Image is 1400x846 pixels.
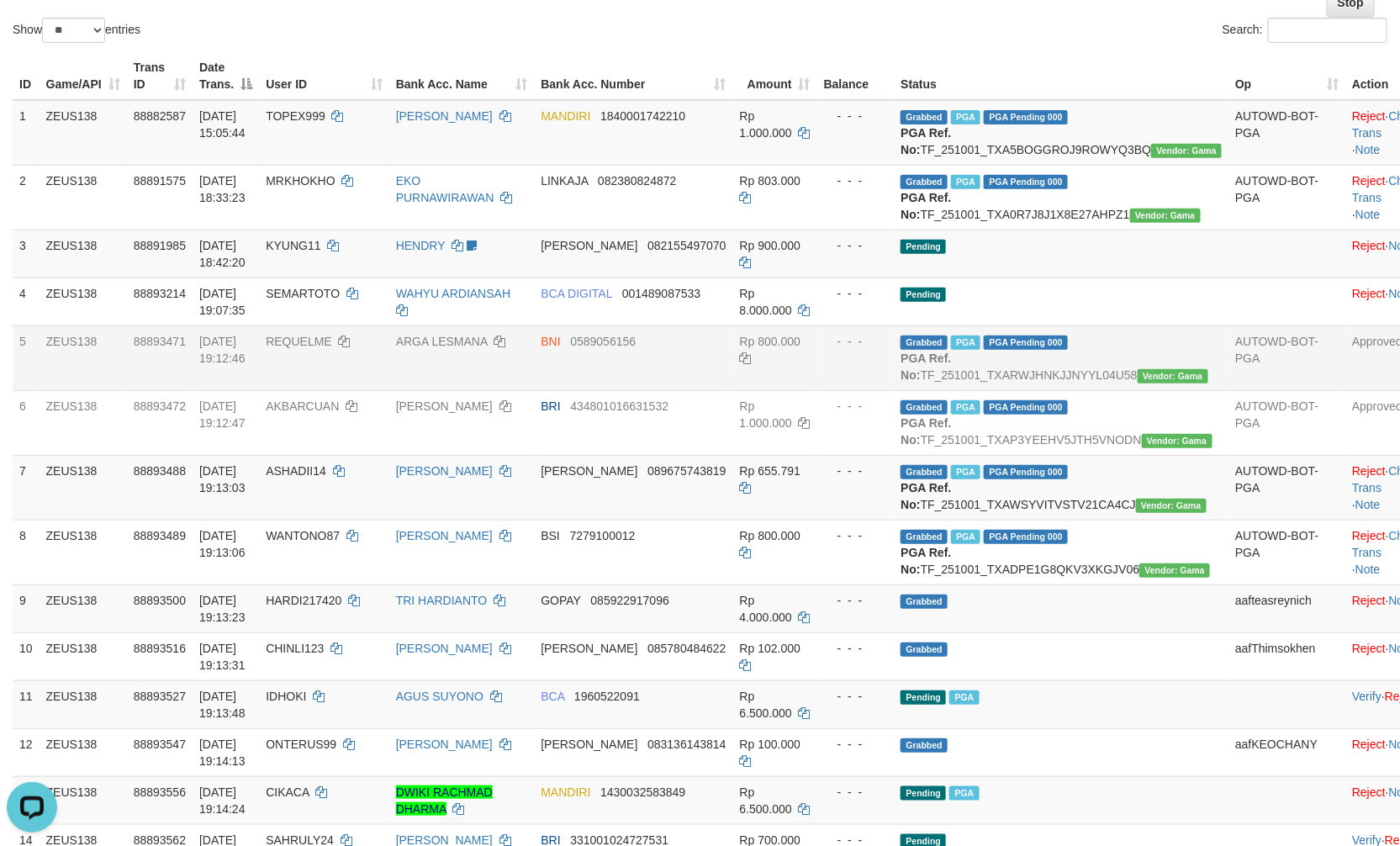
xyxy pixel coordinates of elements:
span: Rp 1.000.000 [740,399,792,430]
span: Rp 800.000 [740,529,800,542]
a: Note [1355,208,1381,221]
span: Copy 082380824872 to clipboard [598,174,676,188]
span: 88893471 [134,335,186,348]
span: [DATE] 19:07:35 [199,287,246,317]
span: Marked by aafanarl [951,465,980,479]
a: Reject [1352,239,1386,252]
th: Bank Acc. Name: activate to sort column ascending [389,52,535,100]
span: Copy 7279100012 to clipboard [570,529,636,542]
td: ZEUS138 [40,632,127,680]
span: [PERSON_NAME] [541,464,637,478]
span: Rp 102.000 [740,642,800,655]
span: ONTERUS99 [266,738,336,751]
b: PGA Ref. No: [901,352,951,382]
a: [PERSON_NAME] [396,738,493,751]
span: BCA DIGITAL [541,287,612,300]
td: 5 [13,325,40,390]
td: 8 [13,520,40,584]
span: BCA [541,690,564,703]
td: AUTOWD-BOT-PGA [1228,165,1345,230]
span: Copy 085922917096 to clipboard [591,594,669,607]
span: Marked by aafnoeunsreypich [951,336,980,350]
span: Grabbed [901,465,948,479]
span: Grabbed [901,175,948,189]
a: [PERSON_NAME] [396,642,493,655]
td: 11 [13,680,40,728]
a: Note [1355,143,1381,156]
span: PGA Pending [984,465,1068,479]
th: ID [13,52,40,100]
div: - - - [824,736,888,753]
td: AUTOWD-BOT-PGA [1228,325,1345,390]
a: WAHYU ARDIANSAH [396,287,510,300]
a: Reject [1352,594,1386,607]
th: Date Trans.: activate to sort column descending [193,52,259,100]
b: PGA Ref. No: [901,416,951,447]
span: [DATE] 19:13:31 [199,642,246,672]
b: PGA Ref. No: [901,191,951,221]
span: [DATE] 18:33:23 [199,174,246,204]
th: Trans ID: activate to sort column ascending [127,52,193,100]
span: GOPAY [541,594,580,607]
a: Note [1355,498,1381,511]
a: Reject [1352,642,1386,655]
span: TOPEX999 [266,109,325,123]
span: Marked by aafnoeunsreypich [949,690,979,705]
td: 9 [13,584,40,632]
td: 3 [13,230,40,278]
span: Rp 1.000.000 [740,109,792,140]
td: ZEUS138 [40,680,127,728]
a: ARGA LESMANA [396,335,488,348]
th: Balance [817,52,895,100]
span: [PERSON_NAME] [541,239,637,252]
td: ZEUS138 [40,728,127,776]
a: Note [1355,563,1381,576]
td: ZEUS138 [40,584,127,632]
td: 10 [13,632,40,680]
span: 88891985 [134,239,186,252]
th: Status [894,52,1228,100]
span: AKBARCUAN [266,399,339,413]
span: PGA Pending [984,336,1068,350]
span: Grabbed [901,400,948,415]
span: HARDI217420 [266,594,341,607]
span: 88893489 [134,529,186,542]
span: Copy 1960522091 to clipboard [574,690,640,703]
span: [DATE] 19:12:46 [199,335,246,365]
td: ZEUS138 [40,520,127,584]
span: 88893556 [134,785,186,799]
span: Marked by aafanarl [951,400,980,415]
select: Showentries [42,18,105,43]
div: - - - [824,592,888,609]
td: 7 [13,455,40,520]
span: Marked by aafsolysreylen [951,530,980,544]
span: MANDIRI [541,109,590,123]
span: Pending [901,690,946,705]
td: 4 [13,278,40,325]
div: - - - [824,172,888,189]
span: Rp 655.791 [740,464,800,478]
span: [DATE] 19:13:48 [199,690,246,720]
th: Op: activate to sort column ascending [1228,52,1345,100]
div: - - - [824,784,888,801]
div: - - - [824,108,888,124]
span: Pending [901,786,946,801]
a: Reject [1352,109,1386,123]
span: Rp 100.000 [740,738,800,751]
button: Open LiveChat chat widget [7,7,57,57]
span: Vendor URL: https://trx31.1velocity.biz [1151,144,1222,158]
span: ASHADII14 [266,464,326,478]
a: [PERSON_NAME] [396,529,493,542]
a: Reject [1352,738,1386,751]
span: Vendor URL: https://trx31.1velocity.biz [1130,209,1201,223]
span: Vendor URL: https://trx31.1velocity.biz [1142,434,1212,448]
b: PGA Ref. No: [901,546,951,576]
span: Grabbed [901,642,948,657]
a: [PERSON_NAME] [396,109,493,123]
span: Copy 083136143814 to clipboard [647,738,726,751]
span: 88882587 [134,109,186,123]
span: REQUELME [266,335,332,348]
span: 88893472 [134,399,186,413]
span: Copy 1840001742210 to clipboard [600,109,685,123]
a: Reject [1352,287,1386,300]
